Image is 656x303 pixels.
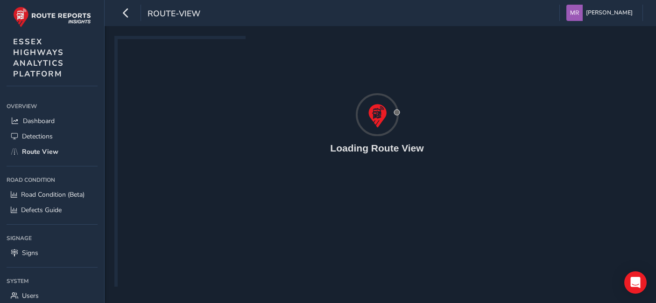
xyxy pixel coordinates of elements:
img: rr logo [13,7,91,28]
span: [PERSON_NAME] [586,5,633,21]
button: [PERSON_NAME] [566,5,636,21]
span: ESSEX HIGHWAYS ANALYTICS PLATFORM [13,36,64,79]
span: route-view [148,8,200,21]
img: diamond-layout [566,5,583,21]
span: Dashboard [23,117,55,125]
a: Road Condition (Beta) [7,187,98,202]
div: Road Condition [7,173,98,187]
span: Detections [22,132,53,141]
span: Road Condition (Beta) [21,190,85,199]
div: System [7,274,98,288]
a: Detections [7,129,98,144]
h4: Loading Route View [330,142,423,154]
span: Signs [22,248,38,257]
span: Users [22,291,39,300]
a: Route View [7,144,98,159]
div: Signage [7,231,98,245]
a: Dashboard [7,113,98,129]
div: Open Intercom Messenger [624,271,647,294]
a: Defects Guide [7,202,98,218]
div: Overview [7,99,98,113]
span: Defects Guide [21,206,62,214]
span: Route View [22,147,58,156]
a: Signs [7,245,98,261]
